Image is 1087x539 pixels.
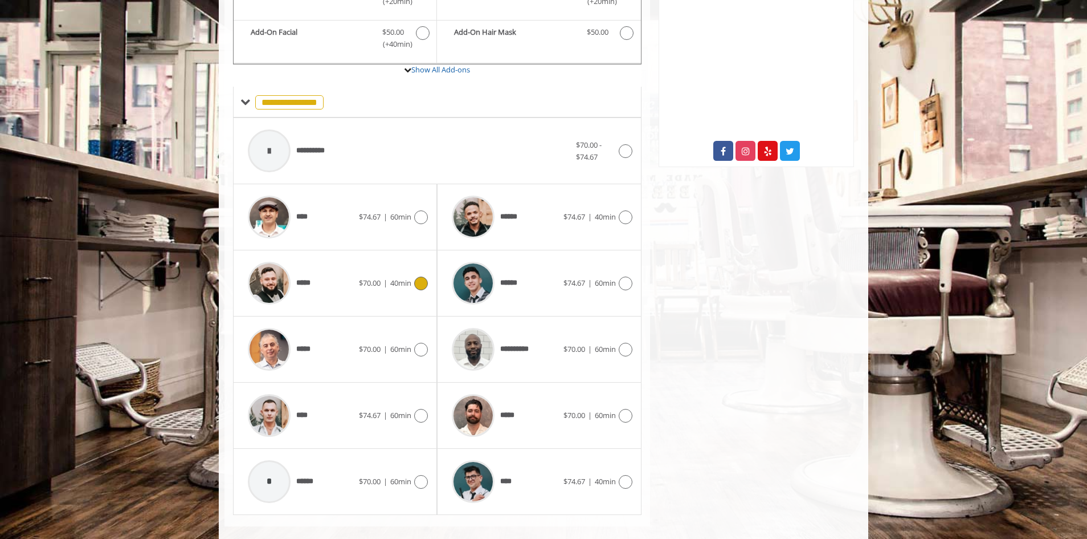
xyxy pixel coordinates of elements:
span: | [383,476,387,487]
span: $74.67 [359,410,381,420]
span: 60min [595,344,616,354]
span: 40min [390,278,411,288]
span: | [588,410,592,420]
span: 60min [390,344,411,354]
span: 60min [390,410,411,420]
span: $50.00 [587,26,608,38]
span: 60min [390,212,411,222]
a: Show All Add-ons [411,64,470,75]
b: Add-On Facial [251,26,371,50]
span: 40min [595,476,616,487]
span: | [588,212,592,222]
span: | [383,212,387,222]
span: | [588,476,592,487]
label: Add-On Hair Mask [443,26,635,43]
span: 60min [595,410,616,420]
b: Add-On Hair Mask [454,26,575,40]
span: $70.00 [359,344,381,354]
span: | [383,410,387,420]
span: $70.00 [563,410,585,420]
span: $74.67 [359,212,381,222]
span: $70.00 - $74.67 [576,140,602,162]
span: | [588,278,592,288]
span: 40min [595,212,616,222]
span: $70.00 [563,344,585,354]
span: $74.67 [563,278,585,288]
span: $74.67 [563,476,585,487]
span: $70.00 [359,278,381,288]
span: 60min [390,476,411,487]
span: (+40min ) [377,38,410,50]
span: 60min [595,278,616,288]
span: | [383,278,387,288]
span: $74.67 [563,212,585,222]
span: | [383,344,387,354]
span: | [588,344,592,354]
label: Add-On Facial [239,26,431,53]
span: $70.00 [359,476,381,487]
span: $50.00 [382,26,404,38]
